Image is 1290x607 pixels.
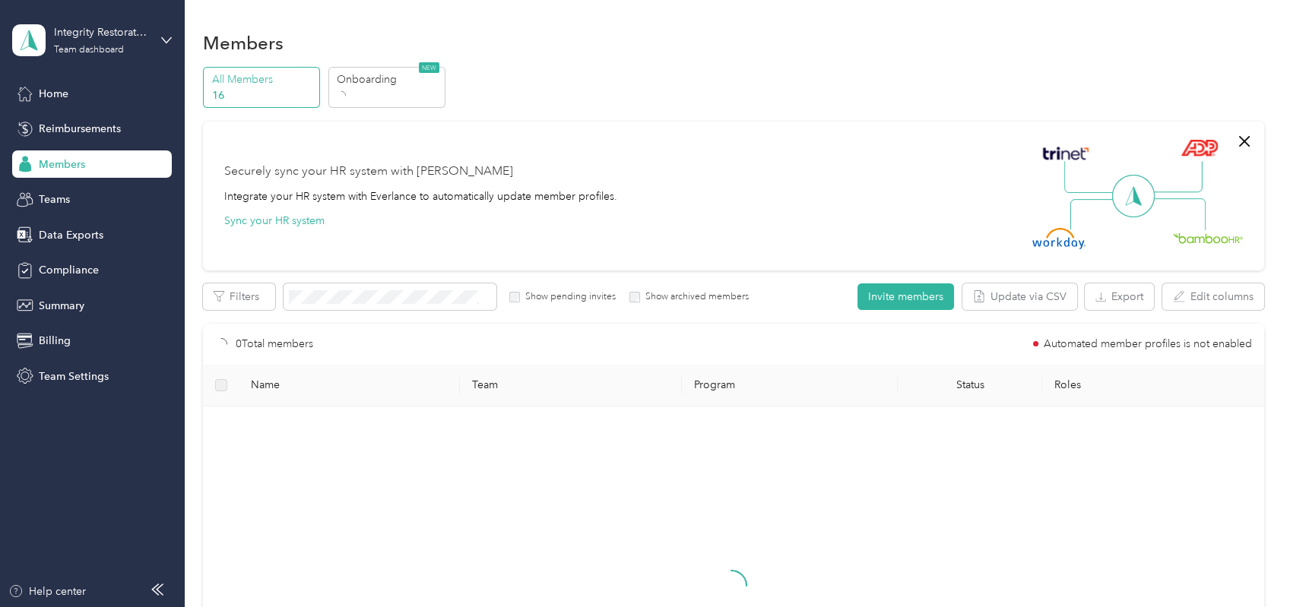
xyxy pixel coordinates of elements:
[39,298,84,314] span: Summary
[54,24,149,40] div: Integrity Restoration / Design and Remodel
[236,336,313,353] p: 0 Total members
[640,290,749,304] label: Show archived members
[1149,161,1203,193] img: Line Right Up
[39,191,70,207] span: Teams
[203,283,275,310] button: Filters
[39,333,71,349] span: Billing
[212,87,315,103] p: 16
[39,156,85,172] span: Members
[857,283,954,310] button: Invite members
[1042,365,1264,406] th: Roles
[39,86,68,102] span: Home
[898,365,1042,406] th: Status
[1064,161,1117,194] img: Line Left Up
[460,365,682,406] th: Team
[224,213,325,229] button: Sync your HR system
[39,121,121,137] span: Reimbursements
[1162,283,1264,310] button: Edit columns
[1205,522,1290,607] iframe: Everlance-gr Chat Button Frame
[251,378,448,391] span: Name
[8,583,86,599] button: Help center
[39,368,109,384] span: Team Settings
[39,227,103,243] span: Data Exports
[1032,228,1086,249] img: Workday
[1152,198,1206,231] img: Line Right Down
[203,35,284,51] h1: Members
[224,163,513,181] div: Securely sync your HR system with [PERSON_NAME]
[962,283,1077,310] button: Update via CSV
[1039,143,1092,164] img: Trinet
[520,290,616,304] label: Show pending invites
[419,62,439,73] span: NEW
[239,365,461,406] th: Name
[224,188,617,204] div: Integrate your HR system with Everlance to automatically update member profiles.
[54,46,124,55] div: Team dashboard
[1173,232,1243,243] img: BambooHR
[1085,283,1154,310] button: Export
[1044,339,1252,349] span: Automated member profiles is not enabled
[1070,198,1123,229] img: Line Left Down
[682,365,898,406] th: Program
[1181,139,1218,156] img: ADP
[337,71,440,87] p: Onboarding
[212,71,315,87] p: All Members
[39,262,99,278] span: Compliance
